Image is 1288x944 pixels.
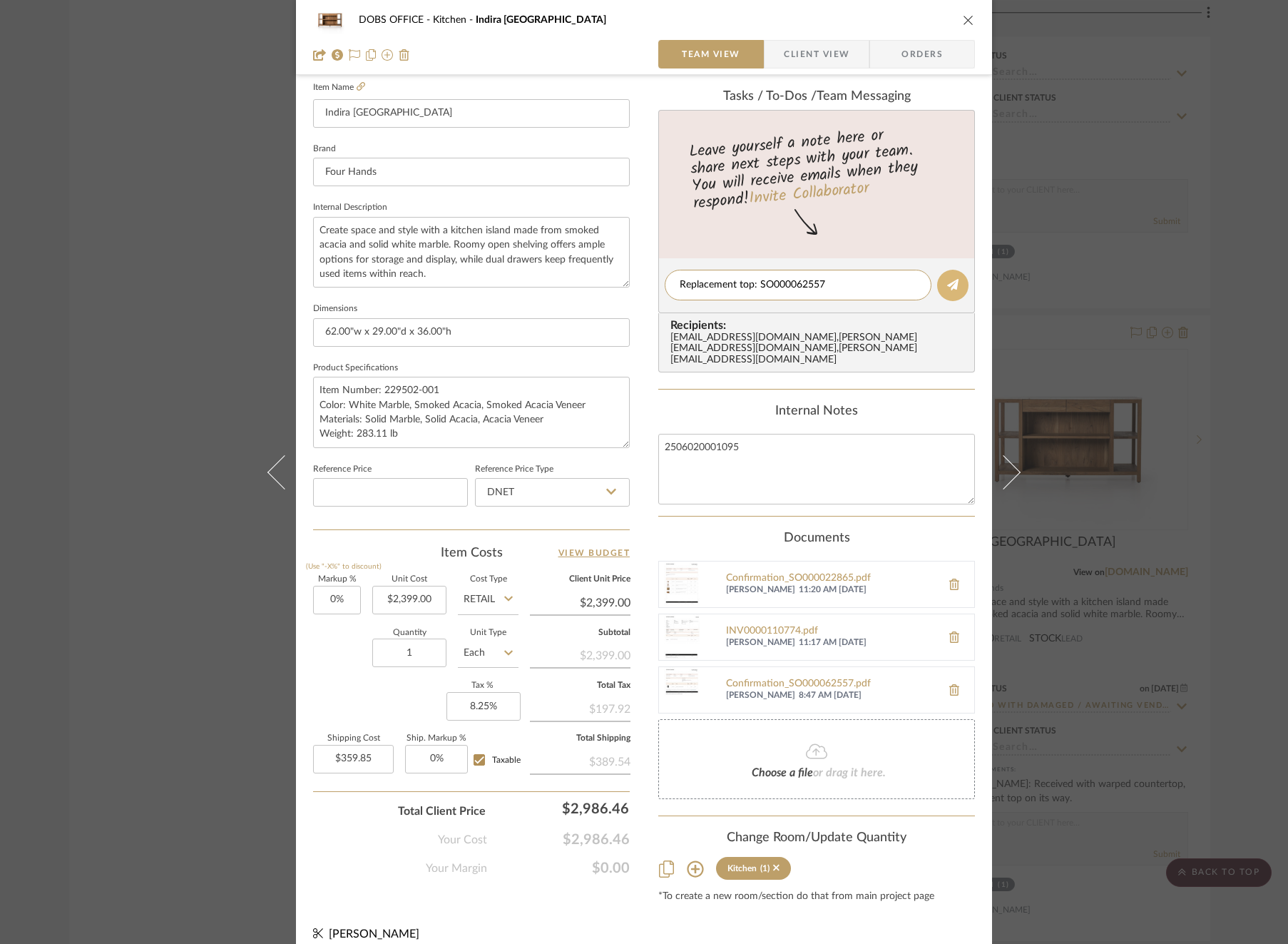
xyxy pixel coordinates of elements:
[659,562,705,607] img: Confirmation_SO000022865.pdf
[313,99,630,128] input: Enter Item Name
[657,120,977,215] div: Leave yourself a note here or share next steps with your team. You will receive emails when they ...
[748,176,870,212] a: Invite Collaborator
[752,767,813,778] span: Choose a file
[727,863,757,873] div: Kitchen
[726,626,934,637] a: INV0000110774.pdf
[962,14,975,26] button: close
[313,544,630,562] div: Item Costs
[726,690,795,701] span: [PERSON_NAME]
[558,544,630,562] a: View Budget
[530,629,630,636] label: Subtotal
[458,629,518,636] label: Unit Type
[530,682,630,689] label: Total Tax
[670,333,968,367] div: [EMAIL_ADDRESS][DOMAIN_NAME] , [PERSON_NAME][EMAIL_ADDRESS][DOMAIN_NAME] , [PERSON_NAME][EMAIL_AD...
[799,584,934,596] span: 11:20 AM [DATE]
[476,15,606,25] span: Indira [GEOGRAPHIC_DATA]
[313,735,394,742] label: Shipping Cost
[313,81,365,93] label: Item Name
[658,891,975,903] div: *To create a new room/section do that from main project page
[530,735,630,742] label: Total Shipping
[530,695,630,721] div: $197.92
[492,756,521,764] span: Taxable
[359,15,433,25] span: DOBS OFFICE
[399,49,410,61] img: Remove from project
[799,690,934,701] span: 8:47 AM [DATE]
[726,573,934,584] a: Confirmation_SO000022865.pdf
[372,629,446,636] label: Quantity
[372,576,446,583] label: Unit Cost
[530,641,630,667] div: $2,399.00
[493,794,635,823] div: $2,986.46
[426,860,487,877] span: Your Margin
[487,860,630,877] span: $0.00
[433,15,476,25] span: Kitchen
[446,682,518,689] label: Tax %
[784,40,849,68] span: Client View
[530,748,630,773] div: $389.54
[313,158,630,186] input: Enter Brand
[313,365,398,372] label: Product Specifications
[313,6,347,34] img: a3b34bc5-4990-4b76-84c0-63aab0a6f70f_48x40.jpg
[313,146,336,153] label: Brand
[760,863,770,873] div: (1)
[723,90,817,103] span: Tasks / To-Dos /
[726,584,795,596] span: [PERSON_NAME]
[313,318,630,347] input: Enter the dimensions of this item
[313,576,361,583] label: Markup %
[658,89,975,105] div: team Messaging
[475,466,553,473] label: Reference Price Type
[658,831,975,846] div: Change Room/Update Quantity
[799,637,934,649] span: 11:17 AM [DATE]
[670,319,968,332] span: Recipients:
[405,735,468,742] label: Ship. Markup %
[458,576,518,583] label: Cost Type
[438,831,487,848] span: Your Cost
[313,305,357,313] label: Dimensions
[530,576,630,583] label: Client Unit Price
[487,831,630,848] span: $2,986.46
[398,803,486,820] span: Total Client Price
[658,531,975,547] div: Documents
[682,40,740,68] span: Team View
[313,204,387,211] label: Internal Description
[886,40,959,68] span: Orders
[658,404,975,420] div: Internal Notes
[659,614,705,660] img: INV0000110774.pdf
[659,667,705,713] img: Confirmation_SO000062557.pdf
[726,637,795,649] span: [PERSON_NAME]
[726,679,934,690] a: Confirmation_SO000062557.pdf
[813,767,886,778] span: or drag it here.
[329,928,419,940] span: [PERSON_NAME]
[313,466,372,473] label: Reference Price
